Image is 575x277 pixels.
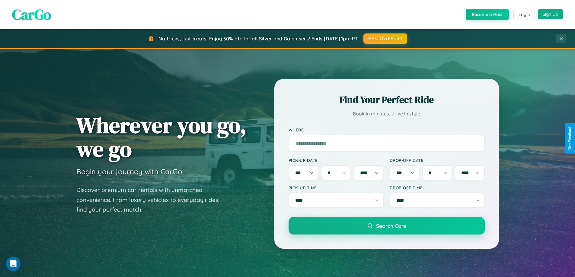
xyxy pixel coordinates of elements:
span: Search Cars [376,222,406,229]
span: No tricks, just treats! Enjoy 30% off for all Silver and Gold users! Ends [DATE] 1pm PT. [158,36,359,42]
label: Pick-up Time [289,185,384,190]
h3: Begin your journey with CarGo [76,167,182,176]
iframe: Intercom live chat [6,257,21,271]
label: Drop-off Date [390,158,485,163]
p: Book in minutes, drive in style [289,109,485,118]
label: Where [289,127,485,132]
label: Drop-off Time [390,185,485,190]
p: Discover premium car rentals with unmatched convenience. From luxury vehicles to everyday rides, ... [76,185,227,215]
button: HALLOWEEN30 [363,33,407,44]
button: Sign Up [538,9,563,19]
h2: Find Your Perfect Ride [289,93,485,106]
h1: Wherever you go, we go [76,113,247,161]
span: CarGo [12,5,51,24]
div: Give Feedback [568,126,572,151]
button: Login [513,9,535,20]
button: Search Cars [289,217,485,235]
label: Pick-up Date [289,158,384,163]
button: Become a Host [466,9,509,20]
